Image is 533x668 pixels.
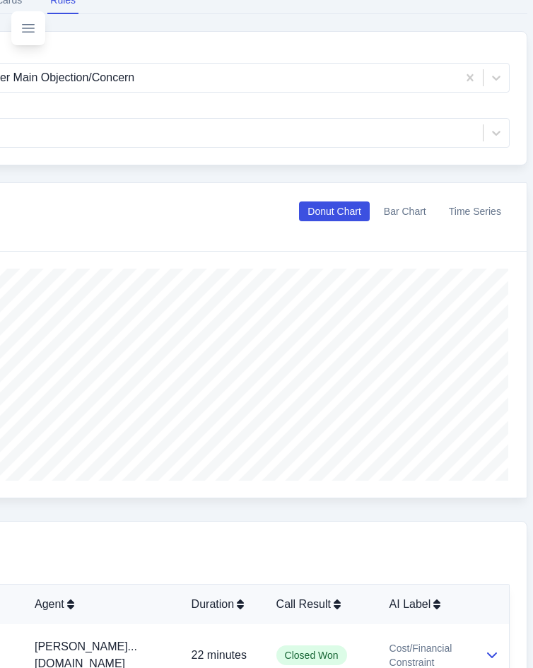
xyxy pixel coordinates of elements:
button: Time Series [440,201,510,221]
div: AI Label [389,596,464,613]
div: Call Result [276,596,367,613]
div: Agent [35,596,169,613]
div: Duration [192,596,254,613]
button: Donut Chart [299,201,369,221]
button: Toggle sidebar [11,11,45,45]
button: Bar Chart [375,201,435,221]
span: Closed Won [276,645,347,665]
p: 22 minutes [192,647,254,664]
